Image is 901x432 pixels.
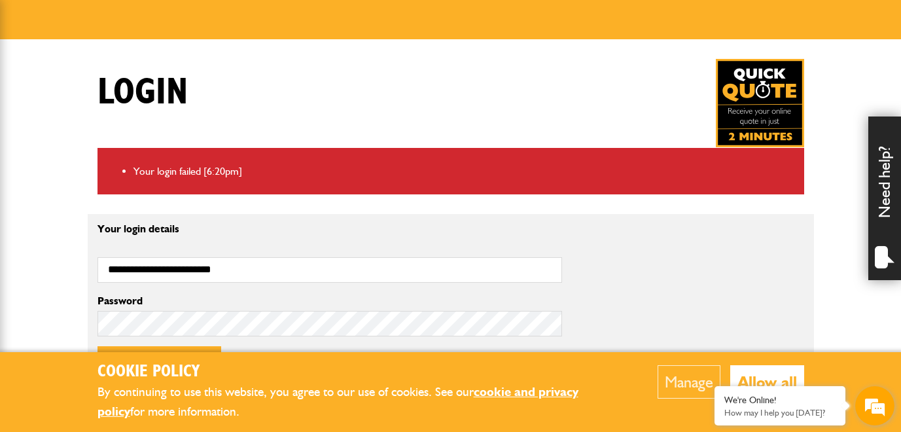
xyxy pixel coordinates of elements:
a: cookie and privacy policy [97,384,578,420]
a: Get your insurance quote in just 2-minutes [716,59,804,147]
h1: Login [97,71,188,115]
h2: Cookie Policy [97,362,618,382]
li: Your login failed [6:20pm] [133,163,794,180]
button: Manage [658,365,720,399]
p: How may I help you today? [724,408,836,418]
img: Quick Quote [716,59,804,147]
button: Forgotten password [224,346,468,388]
p: By continuing to use this website, you agree to our use of cookies. See our for more information. [97,382,618,422]
button: Allow all [730,365,804,399]
label: Password [97,296,562,306]
div: Need help? [868,117,901,280]
div: We're Online! [724,395,836,406]
button: Login [97,346,221,388]
p: Your login details [97,224,562,234]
